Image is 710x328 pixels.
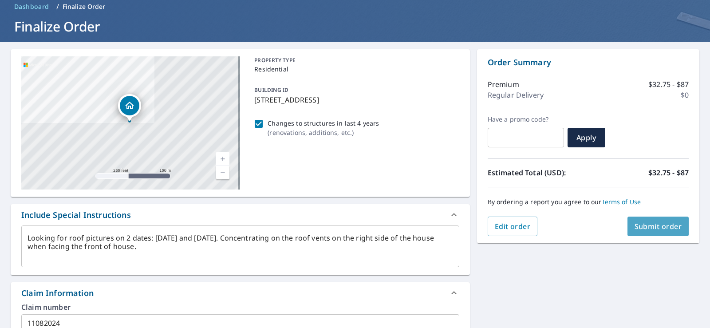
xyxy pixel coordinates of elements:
[268,128,379,137] p: ( renovations, additions, etc. )
[635,221,682,231] span: Submit order
[254,95,455,105] p: [STREET_ADDRESS]
[254,86,288,94] p: BUILDING ID
[11,282,470,304] div: Claim Information
[495,221,531,231] span: Edit order
[28,234,453,259] textarea: Looking for roof pictures on 2 dates: [DATE] and [DATE]. Concentrating on the roof vents on the r...
[56,1,59,12] li: /
[488,198,689,206] p: By ordering a report you agree to our
[11,204,470,225] div: Include Special Instructions
[254,64,455,74] p: Residential
[21,209,131,221] div: Include Special Instructions
[681,90,689,100] p: $0
[254,56,455,64] p: PROPERTY TYPE
[488,79,519,90] p: Premium
[568,128,605,147] button: Apply
[21,304,459,311] label: Claim number
[118,94,141,122] div: Dropped pin, building 1, Residential property, 113 Dockside Dr Rockport, TX 78382
[488,217,538,236] button: Edit order
[21,287,94,299] div: Claim Information
[488,115,564,123] label: Have a promo code?
[14,2,49,11] span: Dashboard
[488,56,689,68] p: Order Summary
[488,90,544,100] p: Regular Delivery
[488,167,588,178] p: Estimated Total (USD):
[648,167,689,178] p: $32.75 - $87
[11,17,699,36] h1: Finalize Order
[63,2,106,11] p: Finalize Order
[216,152,229,166] a: Current Level 17, Zoom In
[268,119,379,128] p: Changes to structures in last 4 years
[216,166,229,179] a: Current Level 17, Zoom Out
[648,79,689,90] p: $32.75 - $87
[602,198,641,206] a: Terms of Use
[627,217,689,236] button: Submit order
[575,133,598,142] span: Apply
